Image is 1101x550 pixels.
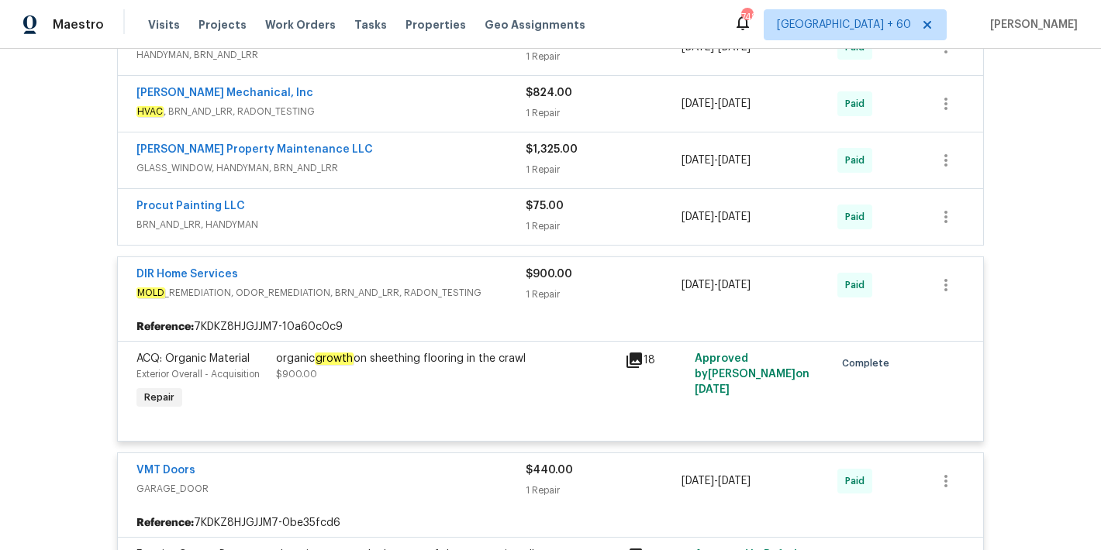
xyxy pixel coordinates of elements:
span: - [682,96,751,112]
span: Projects [198,17,247,33]
span: [DATE] [682,155,714,166]
span: [DATE] [682,98,714,109]
div: organic on sheething flooring in the crawl [276,351,616,366]
em: growth [315,352,354,365]
span: Repair [138,390,181,405]
div: 1 Repair [526,105,682,121]
span: Geo Assignments [485,17,585,33]
span: [DATE] [718,476,751,486]
b: Reference: [136,319,194,335]
b: Reference: [136,515,194,531]
span: - [682,153,751,168]
span: [DATE] [682,211,714,222]
span: Properties [406,17,466,33]
span: Work Orders [265,17,336,33]
span: [DATE] [682,280,714,290]
span: [GEOGRAPHIC_DATA] + 60 [777,17,911,33]
em: HVAC [136,106,164,117]
a: VMT Doors [136,465,195,476]
a: [PERSON_NAME] Mechanical, Inc [136,88,313,98]
div: 1 Repair [526,49,682,64]
span: [DATE] [695,384,730,395]
span: $900.00 [276,370,317,379]
div: 7KDKZ8HJGJJM7-10a60c0c9 [118,313,983,341]
span: _REMEDIATION, ODOR_REMEDIATION, BRN_AND_LRR, RADON_TESTING [136,285,526,301]
span: ACQ: Organic Material [136,353,250,364]
span: Tasks [354,19,387,30]
span: Paid [845,96,871,112]
span: - [682,277,751,293]
span: GARAGE_DOOR [136,481,526,497]
span: Paid [845,153,871,168]
span: BRN_AND_LRR, HANDYMAN [136,217,526,232]
a: DIR Home Services [136,269,238,280]
span: - [682,473,751,489]
span: [DATE] [718,211,751,222]
div: 1 Repair [526,162,682,177]
span: Maestro [53,17,104,33]
span: [DATE] [682,476,714,486]
span: Exterior Overall - Acquisition [136,370,260,379]
a: Procut Painting LLC [136,201,245,211]
span: Approved by [PERSON_NAME] on [695,353,809,395]
span: Visits [148,17,180,33]
span: [DATE] [718,280,751,290]
a: [PERSON_NAME] Property Maintenance LLC [136,144,373,155]
span: , BRN_AND_LRR, RADON_TESTING [136,104,526,119]
span: $1,325.00 [526,144,578,155]
div: 7KDKZ8HJGJJM7-0be35fcd6 [118,509,983,537]
div: 18 [625,351,685,370]
div: 1 Repair [526,287,682,302]
span: Paid [845,209,871,225]
span: Paid [845,277,871,293]
div: 748 [741,9,752,25]
span: $440.00 [526,465,573,476]
span: $824.00 [526,88,572,98]
div: 1 Repair [526,483,682,498]
span: - [682,209,751,225]
em: MOLD [136,287,165,298]
span: $900.00 [526,269,572,280]
span: HANDYMAN, BRN_AND_LRR [136,47,526,63]
span: $75.00 [526,201,564,211]
span: Paid [845,473,871,489]
span: [PERSON_NAME] [984,17,1078,33]
span: [DATE] [718,155,751,166]
span: GLASS_WINDOW, HANDYMAN, BRN_AND_LRR [136,160,526,176]
span: Complete [842,356,896,371]
span: [DATE] [718,98,751,109]
div: 1 Repair [526,218,682,234]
